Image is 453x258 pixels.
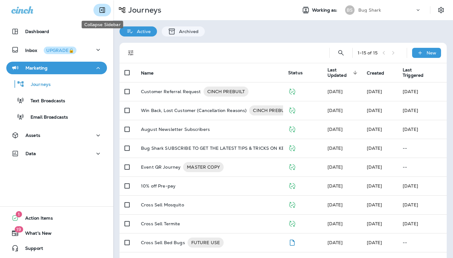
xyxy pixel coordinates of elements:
[141,105,247,115] p: Win Back, Lost Customer (Cancellation Reasons)
[327,67,359,78] span: Last Updated
[288,182,296,188] span: Published
[288,201,296,207] span: Published
[141,238,185,248] p: Cross Sell Bed Bugs
[19,231,52,238] span: What's New
[6,242,107,255] button: Support
[141,127,210,132] p: August Newsletter Subscribers
[141,87,201,97] p: Customer Referral Request
[367,145,382,151] span: Jason Munk
[6,129,107,142] button: Assets
[16,211,22,217] span: 1
[249,107,294,114] span: CINCH PREBUILT
[358,50,377,55] div: 1 - 15 of 15
[204,88,249,95] span: CINCH PREBUILT
[327,221,343,227] span: Caitlyn Wade
[367,89,382,94] span: Frank Carreno
[176,29,199,34] p: Archived
[327,126,343,132] span: Caitlyn Wade
[327,183,343,189] span: Caitlyn Wade
[327,202,343,208] span: Caitlyn Wade
[288,220,296,226] span: Published
[327,67,351,78] span: Last Updated
[187,238,224,248] div: FUTURE USE
[367,108,382,113] span: Frank Carreno
[6,212,107,224] button: 1Action Items
[25,65,48,70] p: Marketing
[335,47,347,59] button: Search Journeys
[6,227,107,239] button: 19What's New
[82,21,123,28] div: Collapse Sidebar
[93,4,111,16] button: Collapse Sidebar
[6,94,107,107] button: Text Broadcasts
[288,126,296,132] span: Published
[24,98,65,104] p: Text Broadcasts
[403,146,442,151] p: --
[141,183,176,188] p: 10% off Pre-pay
[6,147,107,160] button: Data
[312,8,339,13] span: Working as:
[327,145,343,151] span: Caitlyn Wade
[141,70,154,76] span: Name
[44,47,76,54] button: UPGRADE🔒
[288,70,303,76] span: Status
[187,239,224,246] span: FUTURE USE
[398,214,447,233] td: [DATE]
[249,105,294,115] div: CINCH PREBUILT
[288,145,296,150] span: Published
[358,8,381,13] p: Bug Shark
[288,88,296,94] span: Published
[141,221,180,226] p: Cross Sell Termite
[427,50,436,55] p: New
[25,133,40,138] p: Assets
[345,5,355,15] div: BS
[134,29,151,34] p: Active
[403,67,432,78] span: Last Triggered
[141,202,184,207] p: Cross Sell Mosquito
[398,195,447,214] td: [DATE]
[367,183,382,189] span: Frank Carreno
[204,87,249,97] div: CINCH PREBUILT
[367,202,382,208] span: Frank Carreno
[367,126,382,132] span: Caitlyn Wade
[14,226,23,233] span: 19
[327,89,343,94] span: Frank Carreno
[141,162,181,172] p: Event QR Journey
[403,67,423,78] span: Last Triggered
[327,164,343,170] span: Frank Carreno
[141,146,324,151] p: Bug Shark SUBSCRIBE TO GET THE LATEST TIPS & TRICKS ON KEEPING PESTS OUT
[367,164,382,170] span: Frank Carreno
[327,240,343,245] span: Frank Carreno
[25,82,51,88] p: Journeys
[288,239,296,245] span: Draft
[367,221,382,227] span: Caitlyn Wade
[19,216,53,223] span: Action Items
[141,70,162,76] span: Name
[367,70,384,76] span: Created
[435,4,447,16] button: Settings
[25,47,76,53] p: Inbox
[183,164,224,170] span: MASTER COPY
[6,110,107,123] button: Email Broadcasts
[327,108,343,113] span: Caitlyn Wade
[367,240,382,245] span: Frank Carreno
[19,246,43,253] span: Support
[398,82,447,101] td: [DATE]
[288,164,296,169] span: Published
[24,115,68,121] p: Email Broadcasts
[288,107,296,113] span: Published
[125,47,137,59] button: Filters
[403,240,442,245] p: --
[398,120,447,139] td: [DATE]
[126,5,161,15] p: Journeys
[398,101,447,120] td: [DATE]
[46,48,74,53] div: UPGRADE🔒
[6,62,107,74] button: Marketing
[6,43,107,56] button: InboxUPGRADE🔒
[183,162,224,172] div: MASTER COPY
[6,25,107,38] button: Dashboard
[403,165,442,170] p: --
[367,70,393,76] span: Created
[25,29,49,34] p: Dashboard
[6,77,107,91] button: Journeys
[25,151,36,156] p: Data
